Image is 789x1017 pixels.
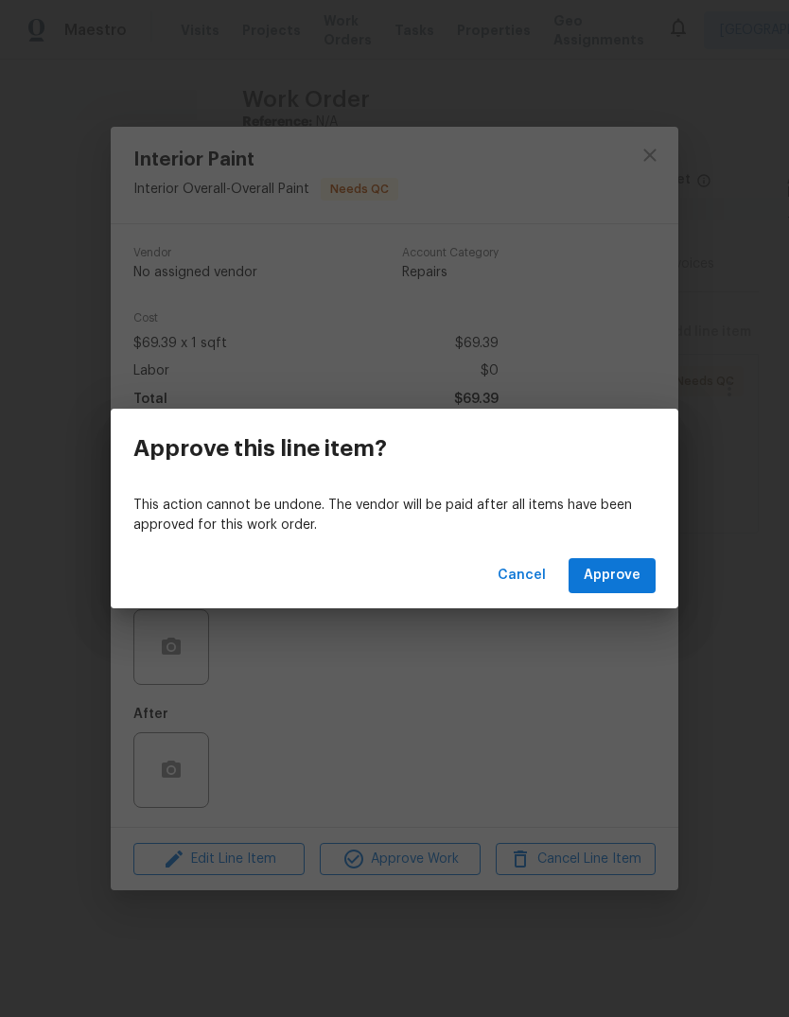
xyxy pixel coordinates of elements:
[133,496,656,535] p: This action cannot be undone. The vendor will be paid after all items have been approved for this...
[490,558,553,593] button: Cancel
[133,435,387,462] h3: Approve this line item?
[584,564,640,587] span: Approve
[498,564,546,587] span: Cancel
[569,558,656,593] button: Approve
